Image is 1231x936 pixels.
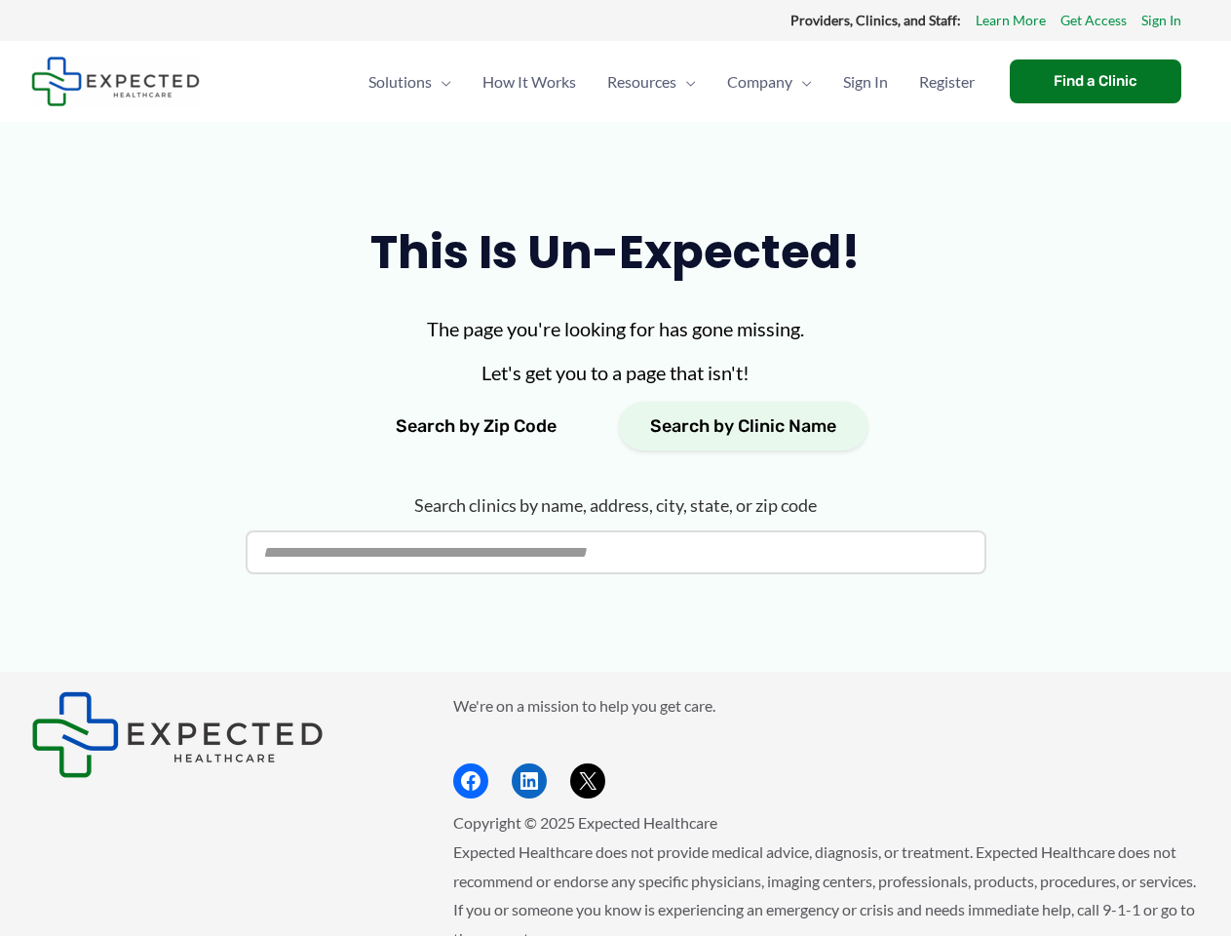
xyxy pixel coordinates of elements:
[607,48,676,116] span: Resources
[1010,59,1181,103] a: Find a Clinic
[712,48,827,116] a: CompanyMenu Toggle
[31,57,200,106] img: Expected Healthcare Logo - side, dark font, small
[246,314,986,343] p: The page you're looking for has gone missing.
[482,48,576,116] span: How It Works
[919,48,975,116] span: Register
[246,358,986,387] p: Let's get you to a page that isn't!
[453,691,1201,721] p: We're on a mission to help you get care.
[246,219,986,285] h1: This is un-expected!
[453,813,717,832] span: Copyright © 2025 Expected Healthcare
[827,48,904,116] a: Sign In
[727,48,792,116] span: Company
[676,48,696,116] span: Menu Toggle
[792,48,812,116] span: Menu Toggle
[31,691,324,778] img: Expected Healthcare Logo - side, dark font, small
[1141,8,1181,33] a: Sign In
[246,489,986,522] label: Search clinics by name, address, city, state, or zip code
[592,48,712,116] a: ResourcesMenu Toggle
[790,12,961,28] strong: Providers, Clinics, and Staff:
[353,48,990,116] nav: Primary Site Navigation
[453,691,1201,799] aside: Footer Widget 2
[619,402,867,450] button: Search by Clinic Name
[365,402,588,450] button: Search by Zip Code
[432,48,451,116] span: Menu Toggle
[353,48,467,116] a: SolutionsMenu Toggle
[467,48,592,116] a: How It Works
[1060,8,1127,33] a: Get Access
[976,8,1046,33] a: Learn More
[843,48,888,116] span: Sign In
[31,691,404,778] aside: Footer Widget 1
[368,48,432,116] span: Solutions
[904,48,990,116] a: Register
